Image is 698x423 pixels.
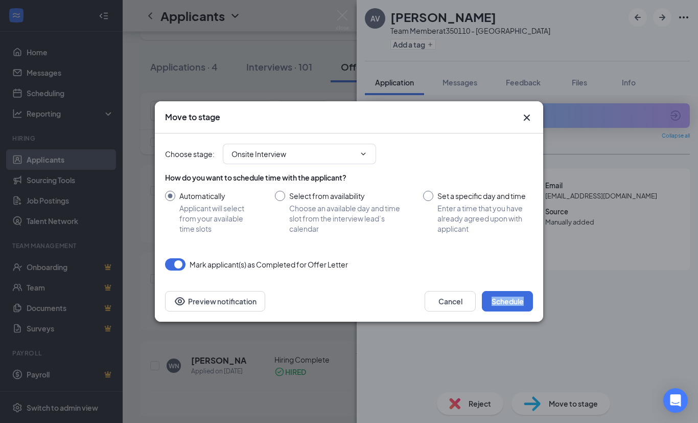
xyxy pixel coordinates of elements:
button: Schedule [482,291,533,311]
div: How do you want to schedule time with the applicant? [165,172,533,183]
button: Cancel [425,291,476,311]
button: Close [521,112,533,124]
span: Choose stage : [165,148,215,160]
button: Preview notificationEye [165,291,265,311]
svg: ChevronDown [359,150,367,158]
svg: Eye [174,295,186,307]
svg: Cross [521,112,533,124]
h3: Move to stage [165,112,220,123]
div: Open Intercom Messenger [663,388,688,413]
span: Mark applicant(s) as Completed for Offer Letter [190,258,348,271]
